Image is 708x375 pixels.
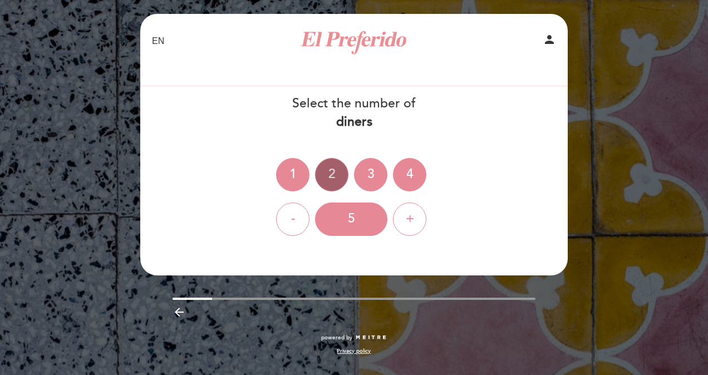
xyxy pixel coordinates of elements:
div: - [276,203,309,236]
div: Select the number of [140,95,568,131]
button: person [543,33,556,50]
a: Privacy policy [337,347,371,355]
div: + [393,203,426,236]
i: arrow_backward [173,305,186,319]
div: 2 [315,158,348,191]
b: diners [336,114,372,130]
img: MEITRE [355,335,387,341]
span: powered by [321,334,352,342]
a: El Preferido [284,26,424,57]
i: person [543,33,556,46]
div: 4 [393,158,426,191]
a: powered by [321,334,387,342]
div: 5 [315,203,387,236]
div: 3 [354,158,387,191]
div: 1 [276,158,309,191]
